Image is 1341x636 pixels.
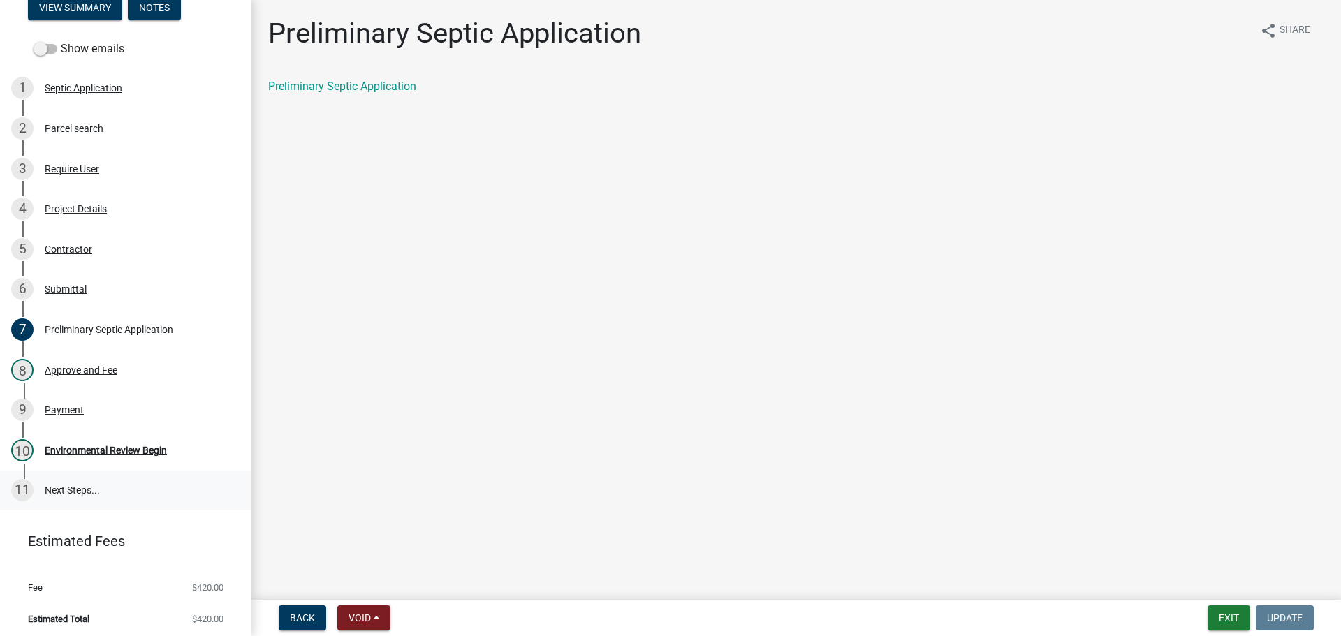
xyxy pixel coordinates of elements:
[11,198,34,220] div: 4
[11,439,34,461] div: 10
[11,238,34,260] div: 5
[279,605,326,630] button: Back
[192,614,223,623] span: $420.00
[11,527,229,555] a: Estimated Fees
[349,612,371,623] span: Void
[128,3,181,14] wm-modal-confirm: Notes
[268,80,416,93] a: Preliminary Septic Application
[45,365,117,375] div: Approve and Fee
[1208,605,1250,630] button: Exit
[34,40,124,57] label: Show emails
[45,83,122,93] div: Septic Application
[1256,605,1314,630] button: Update
[192,583,223,592] span: $420.00
[268,17,641,50] h1: Preliminary Septic Application
[1280,22,1310,39] span: Share
[1249,17,1321,44] button: shareShare
[45,284,87,294] div: Submittal
[11,278,34,300] div: 6
[337,605,390,630] button: Void
[290,612,315,623] span: Back
[45,325,173,334] div: Preliminary Septic Application
[45,405,84,415] div: Payment
[11,117,34,140] div: 2
[28,614,89,623] span: Estimated Total
[45,204,107,214] div: Project Details
[11,399,34,421] div: 9
[45,124,103,133] div: Parcel search
[45,445,167,455] div: Environmental Review Begin
[11,479,34,501] div: 11
[45,244,92,254] div: Contractor
[11,77,34,99] div: 1
[11,158,34,180] div: 3
[11,318,34,341] div: 7
[28,583,43,592] span: Fee
[11,359,34,381] div: 8
[28,3,122,14] wm-modal-confirm: Summary
[1260,22,1277,39] i: share
[45,164,99,174] div: Require User
[1267,612,1303,623] span: Update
